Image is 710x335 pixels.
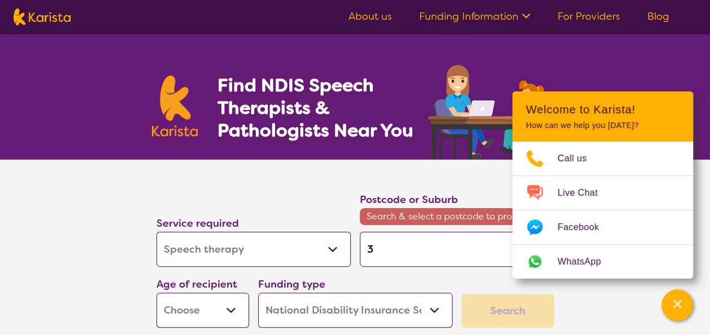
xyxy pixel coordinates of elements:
[156,217,239,230] label: Service required
[557,219,612,236] span: Facebook
[14,8,71,25] img: Karista logo
[349,10,392,23] a: About us
[419,10,530,23] a: Funding Information
[360,232,554,267] input: Type
[217,74,426,142] h1: Find NDIS Speech Therapists & Pathologists Near You
[557,10,620,23] a: For Providers
[512,91,693,279] div: Channel Menu
[152,76,198,136] img: Karista logo
[647,10,669,23] a: Blog
[360,193,458,206] label: Postcode or Suburb
[360,208,554,225] span: Search & select a postcode to proceed
[526,103,679,116] h2: Welcome to Karista!
[557,150,600,167] span: Call us
[156,277,237,291] label: Age of recipient
[512,142,693,279] ul: Choose channel
[419,61,559,160] img: speech-therapy
[661,289,693,321] button: Channel Menu
[526,121,679,130] p: How can we help you [DATE]?
[512,245,693,279] a: Web link opens in a new tab.
[258,277,325,291] label: Funding type
[557,184,611,201] span: Live Chat
[557,253,615,270] span: WhatsApp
